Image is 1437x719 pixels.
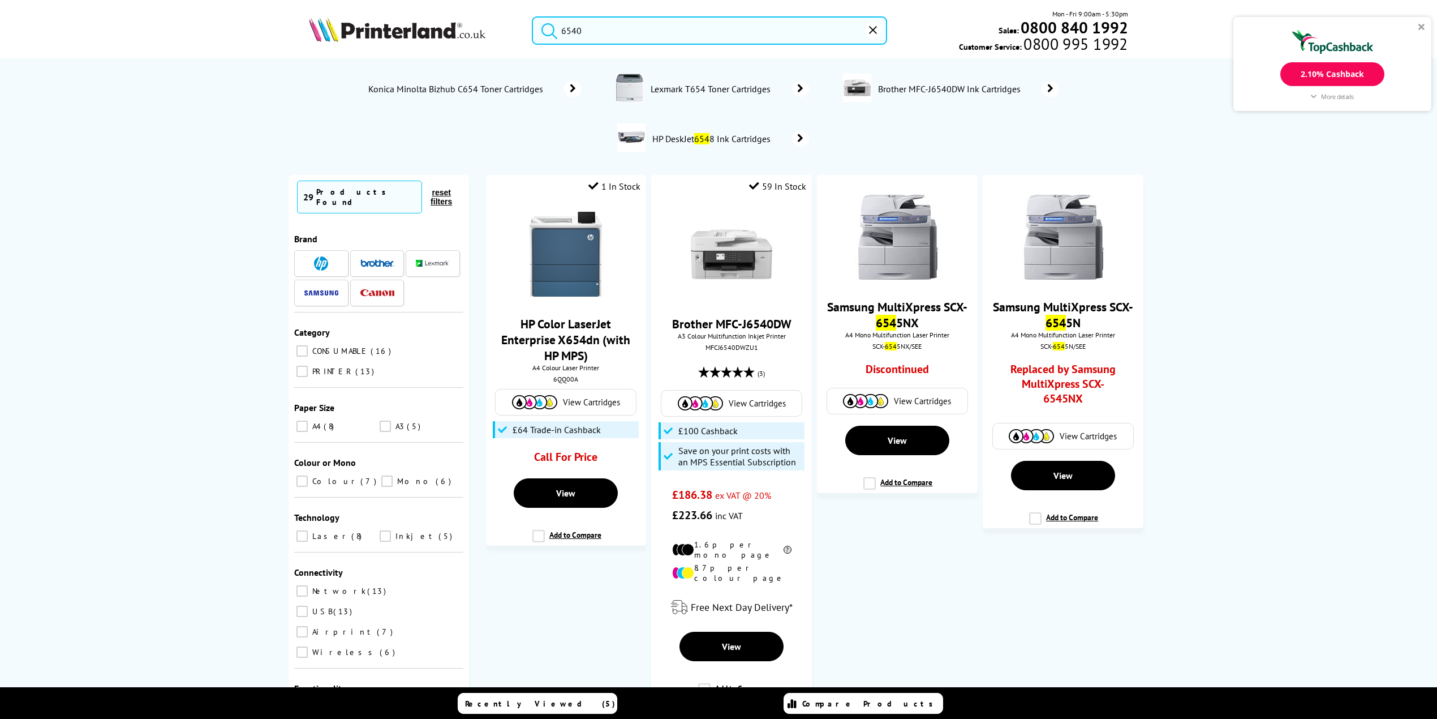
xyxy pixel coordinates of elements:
span: Sales: [999,25,1019,36]
span: View [888,435,907,446]
a: Replaced by Samsung MultiXpress SCX-6545NX [1003,362,1122,412]
mark: 654 [1046,315,1066,331]
span: A3 [393,421,406,431]
a: Recently Viewed (5) [458,693,617,714]
a: View [1011,461,1115,490]
button: reset filters [422,187,461,207]
a: View [845,426,949,455]
mark: 654 [876,315,896,331]
input: Search pr [532,16,887,45]
span: View Cartridges [894,396,951,406]
img: Samsung [304,290,338,296]
a: View [679,632,784,661]
span: Brand [294,233,317,245]
span: Free Next Day Delivery* [691,601,793,614]
div: 1 In Stock [588,181,640,192]
img: Brother-MFC-J6540DW-Front-Small.jpg [689,212,774,297]
span: £223.66 [672,508,712,523]
img: scx6545-thumb.jpg [1021,195,1105,280]
span: 16 [371,346,394,356]
a: Brother MFC-J6540DW [672,316,791,332]
span: £100 Cashback [678,425,738,436]
span: Lexmark T654 Toner Cartridges [649,83,775,95]
img: hp-x654dn-front-facing-small.jpg [523,212,608,297]
span: 7 [360,476,379,486]
div: Discontinued [838,362,957,382]
a: Compare Products [784,693,943,714]
img: Cartridges [678,396,723,410]
span: 6 [436,476,454,486]
input: Inkjet 5 [380,530,391,542]
a: 0800 840 1992 [1019,22,1128,33]
label: Add to Compare [532,530,601,551]
img: Cartridges [1009,429,1054,443]
a: Printerland Logo [309,17,518,44]
a: View Cartridges [667,396,796,410]
span: Brother MFC-J6540DW Ink Cartridges [877,83,1025,95]
span: Save on your print costs with an MPS Essential Subscription [678,445,802,468]
span: Inkjet [393,531,437,541]
span: 29 [303,191,313,203]
span: Category [294,327,330,338]
img: MFC-J6540DW-conspage.jpg [843,74,871,102]
span: A4 Mono Multifunction Laser Printer [988,331,1137,339]
div: SCX- 5N/SEE [991,342,1134,350]
img: Deskjet6548-conspage.jpg [617,123,646,152]
span: A4 Colour Laser Printer [492,363,640,372]
span: (3) [758,363,765,384]
span: Mono [394,476,434,486]
div: 59 In Stock [749,181,806,192]
img: scx6545-thumb.jpg [855,195,940,280]
li: 8.7p per colour page [672,563,791,583]
span: Konica Minolta Bizhub C654 Toner Cartridges [367,83,547,95]
span: 5 [438,531,455,541]
span: Colour [309,476,359,486]
input: Airprint 7 [296,626,308,637]
div: Products Found [316,187,416,207]
div: MFCJ6540DWZU1 [660,343,803,352]
input: Laser 8 [296,530,308,542]
input: Mono 6 [381,476,393,487]
span: Network [309,586,366,596]
span: PRINTER [309,366,354,376]
a: View [514,478,618,508]
input: A3 5 [380,421,391,432]
a: HP DeskJet6548 Ink Cartridges [651,123,809,154]
input: Wireless 6 [296,647,308,658]
span: HP DeskJet 8 Ink Cartridges [651,133,775,144]
span: Technology [294,512,339,523]
div: modal_delivery [657,592,806,623]
span: 0800 995 1992 [1022,38,1128,49]
div: 6QQ00A [494,375,638,383]
span: Customer Service: [959,38,1128,52]
a: View Cartridges [501,395,630,409]
img: HP [314,256,328,271]
span: View [556,487,575,499]
span: inc VAT [715,510,743,521]
label: Add to Compare [1029,512,1098,534]
span: Laser [309,531,350,541]
span: 6 [380,647,398,657]
span: CONSUMABLE [309,346,369,356]
span: Compare Products [802,699,939,709]
span: A4 Mono Multifunction Laser Printer [823,331,971,339]
img: Brother [360,259,394,267]
span: ex VAT @ 20% [715,490,771,501]
span: 8 [351,531,364,541]
img: Lexmark [416,260,450,267]
input: CONSUMABLE 16 [296,345,308,357]
img: Cartridges [512,395,557,409]
a: Samsung MultiXpress SCX-6545N [993,299,1133,331]
span: 5 [407,421,423,431]
a: View Cartridges [833,394,962,408]
span: 13 [333,606,355,617]
a: Samsung MultiXpress SCX-6545NX [827,299,967,331]
mark: 654 [694,133,709,144]
span: Mon - Fri 9:00am - 5:30pm [1052,8,1128,19]
span: Functionality [294,683,346,694]
label: Add to Compare [863,477,932,499]
img: Cartridges [843,394,888,408]
span: 7 [377,627,395,637]
mark: 654 [885,342,897,350]
a: Konica Minolta Bizhub C654 Toner Cartridges [367,81,582,97]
